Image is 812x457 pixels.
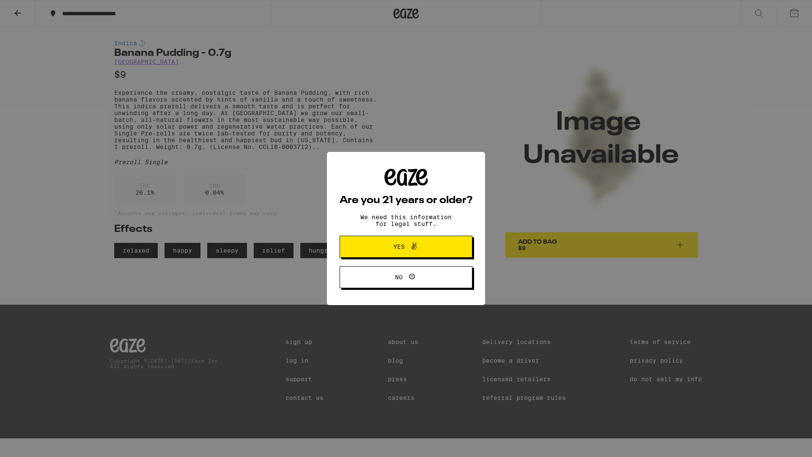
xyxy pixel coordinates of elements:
p: We need this information for legal stuff. [353,214,459,227]
span: Yes [393,244,405,250]
span: No [395,274,403,280]
button: Yes [340,236,472,258]
button: No [340,266,472,288]
iframe: Opens a widget where you can find more information [759,432,804,453]
h2: Are you 21 years or older? [340,195,472,206]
